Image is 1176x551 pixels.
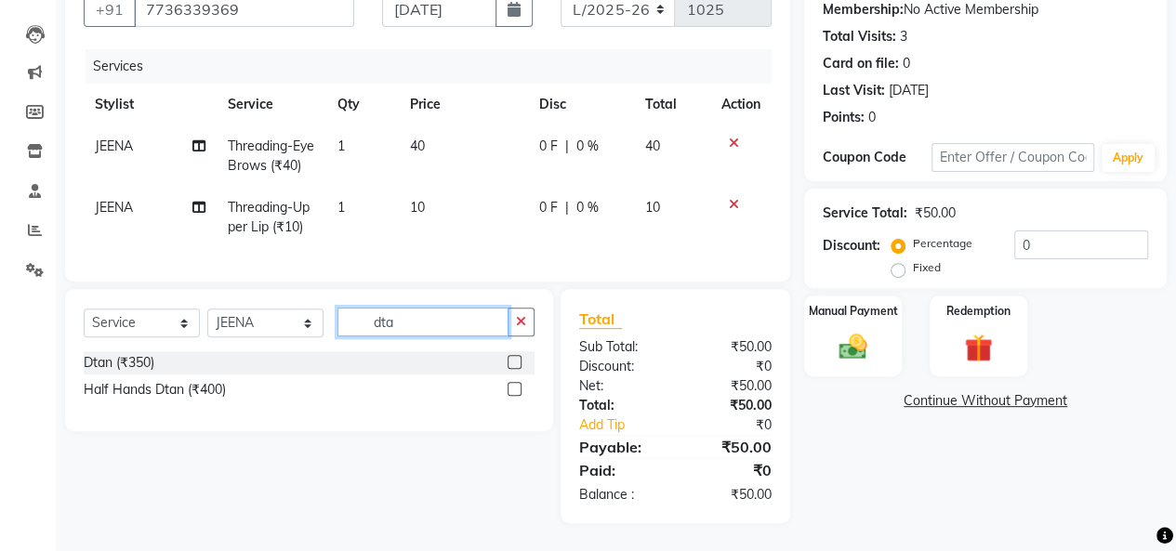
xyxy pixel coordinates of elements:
th: Qty [326,84,399,125]
label: Percentage [913,235,972,252]
div: ₹50.00 [675,396,786,415]
img: _gift.svg [956,331,1001,365]
div: Balance : [565,485,676,505]
span: 0 F [539,137,558,156]
label: Redemption [946,303,1011,320]
span: JEENA [95,138,133,154]
div: Total: [565,396,676,415]
div: Paid: [565,459,676,481]
div: 0 [868,108,876,127]
th: Price [399,84,528,125]
span: 0 % [576,198,599,217]
div: Dtan (₹350) [84,353,154,373]
div: Coupon Code [823,148,932,167]
span: Threading-Upper Lip (₹10) [228,199,310,235]
span: | [565,137,569,156]
span: 10 [645,199,660,216]
div: ₹0 [675,459,786,481]
th: Action [710,84,772,125]
label: Manual Payment [809,303,898,320]
th: Service [217,84,325,125]
a: Add Tip [565,415,694,435]
span: Total [579,309,622,329]
div: [DATE] [889,81,929,100]
div: Payable: [565,436,676,458]
span: | [565,198,569,217]
div: Half Hands Dtan (₹400) [84,380,226,400]
div: Points: [823,108,865,127]
span: 10 [410,199,425,216]
img: _cash.svg [830,331,876,363]
span: 1 [337,138,345,154]
div: Discount: [823,236,880,256]
span: 1 [337,199,345,216]
div: ₹50.00 [675,337,786,357]
th: Disc [528,84,634,125]
div: ₹50.00 [915,203,956,223]
div: Service Total: [823,203,907,223]
span: 0 F [539,198,558,217]
div: ₹50.00 [675,485,786,505]
div: Discount: [565,357,676,376]
input: Search or Scan [337,308,509,336]
span: 40 [410,138,425,154]
div: Sub Total: [565,337,676,357]
div: ₹0 [694,415,786,435]
th: Stylist [84,84,217,125]
button: Apply [1102,144,1155,172]
span: 0 % [576,137,599,156]
div: Total Visits: [823,27,896,46]
div: Net: [565,376,676,396]
a: Continue Without Payment [808,391,1163,411]
th: Total [634,84,710,125]
div: ₹50.00 [675,436,786,458]
div: Last Visit: [823,81,885,100]
label: Fixed [913,259,941,276]
span: 40 [645,138,660,154]
div: 0 [903,54,910,73]
input: Enter Offer / Coupon Code [932,143,1094,172]
div: 3 [900,27,907,46]
div: ₹0 [675,357,786,376]
div: ₹50.00 [675,376,786,396]
span: JEENA [95,199,133,216]
div: Card on file: [823,54,899,73]
span: Threading-EyeBrows (₹40) [228,138,314,174]
div: Services [86,49,786,84]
